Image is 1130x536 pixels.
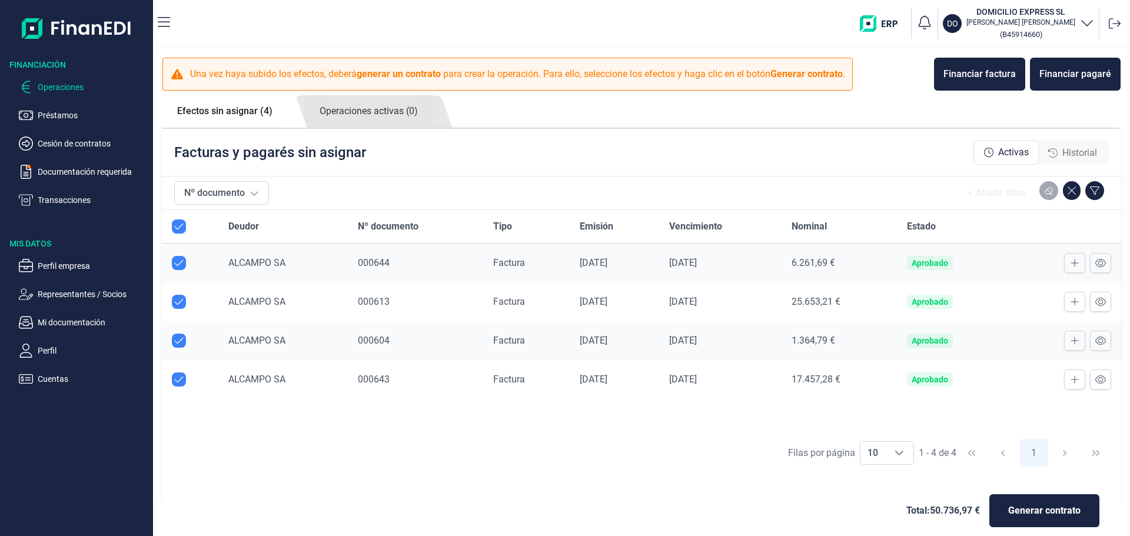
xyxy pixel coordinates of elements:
div: Choose [885,442,913,464]
div: Aprobado [912,297,948,307]
span: 10 [860,442,885,464]
div: Row Unselected null [172,372,186,387]
p: Cuentas [38,372,148,386]
div: [DATE] [669,335,773,347]
span: Activas [998,145,1029,159]
div: [DATE] [669,296,773,308]
span: 000613 [358,296,390,307]
div: Row Unselected null [172,334,186,348]
p: Operaciones [38,80,148,94]
p: Cesión de contratos [38,137,148,151]
span: Factura [493,374,525,385]
span: 000644 [358,257,390,268]
button: First Page [958,439,986,467]
button: Financiar factura [934,58,1025,91]
img: Logo de aplicación [22,9,132,47]
span: Historial [1062,146,1097,160]
button: Mi documentación [19,315,148,329]
span: Emisión [580,219,613,234]
p: Perfil empresa [38,259,148,273]
p: Mi documentación [38,315,148,329]
div: Aprobado [912,375,948,384]
button: DODOMICILIO EXPRESS SL[PERSON_NAME] [PERSON_NAME](B45914660) [943,6,1094,41]
button: Previous Page [989,439,1017,467]
div: All items selected [172,219,186,234]
p: Perfil [38,344,148,358]
div: Financiar factura [943,67,1016,81]
div: Historial [1039,141,1106,165]
p: Documentación requerida [38,165,148,179]
a: Operaciones activas (0) [305,95,433,128]
button: Documentación requerida [19,165,148,179]
span: 000604 [358,335,390,346]
div: [DATE] [580,374,650,385]
span: Estado [907,219,936,234]
button: Cuentas [19,372,148,386]
p: DO [947,18,958,29]
b: generar un contrato [357,68,441,79]
span: ALCAMPO SA [228,257,285,268]
div: 6.261,69 € [792,257,888,269]
div: Filas por página [788,446,855,460]
button: Cesión de contratos [19,137,148,151]
div: [DATE] [580,335,650,347]
div: Aprobado [912,336,948,345]
p: Representantes / Socios [38,287,148,301]
div: Aprobado [912,258,948,268]
div: [DATE] [669,257,773,269]
div: [DATE] [669,374,773,385]
p: Facturas y pagarés sin asignar [174,143,366,162]
p: [PERSON_NAME] [PERSON_NAME] [966,18,1075,27]
button: Perfil [19,344,148,358]
b: Generar contrato [770,68,843,79]
span: 1 - 4 de 4 [919,448,956,458]
button: Next Page [1051,439,1079,467]
span: 000643 [358,374,390,385]
div: [DATE] [580,257,650,269]
div: Activas [974,140,1039,165]
span: Factura [493,335,525,346]
button: Nº documento [174,181,269,205]
h3: DOMICILIO EXPRESS SL [966,6,1075,18]
div: Row Unselected null [172,256,186,270]
img: erp [860,15,906,32]
span: Generar contrato [1008,504,1081,518]
button: Page 1 [1020,439,1048,467]
button: Perfil empresa [19,259,148,273]
span: Factura [493,257,525,268]
p: Una vez haya subido los efectos, deberá para crear la operación. Para ello, seleccione los efecto... [190,67,845,81]
span: ALCAMPO SA [228,374,285,385]
button: Financiar pagaré [1030,58,1121,91]
button: Operaciones [19,80,148,94]
span: Deudor [228,219,259,234]
div: [DATE] [580,296,650,308]
span: Total: 50.736,97 € [906,504,980,518]
button: Generar contrato [989,494,1099,527]
button: Representantes / Socios [19,287,148,301]
button: Transacciones [19,193,148,207]
span: Nominal [792,219,827,234]
small: Copiar cif [1000,30,1042,39]
span: Factura [493,296,525,307]
span: ALCAMPO SA [228,296,285,307]
button: Préstamos [19,108,148,122]
div: Financiar pagaré [1039,67,1111,81]
span: ALCAMPO SA [228,335,285,346]
div: 25.653,21 € [792,296,888,308]
span: Tipo [493,219,512,234]
p: Préstamos [38,108,148,122]
p: Transacciones [38,193,148,207]
span: Vencimiento [669,219,722,234]
div: Row Unselected null [172,295,186,309]
button: Last Page [1082,439,1110,467]
span: Nº documento [358,219,418,234]
div: 1.364,79 € [792,335,888,347]
a: Efectos sin asignar (4) [162,95,287,127]
div: 17.457,28 € [792,374,888,385]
